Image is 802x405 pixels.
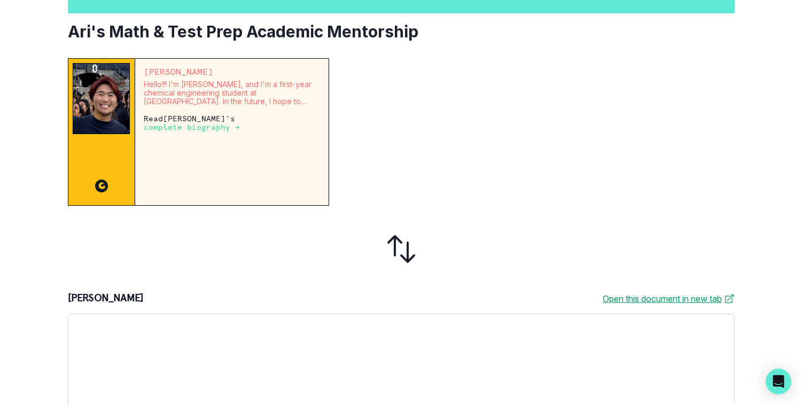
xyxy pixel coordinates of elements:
div: Open Intercom Messenger [766,369,791,394]
p: Read [PERSON_NAME] 's [144,114,321,131]
a: complete biography → [144,122,240,131]
img: Mentor Image [73,63,130,134]
img: CC image [95,180,108,192]
p: Hello!!! I'm [PERSON_NAME], and I'm a first-year chemical engineering student at [GEOGRAPHIC_DATA... [144,80,321,106]
p: [PERSON_NAME] [144,67,321,76]
a: Open this document in new tab [603,292,735,305]
h2: Ari's Math & Test Prep Academic Mentorship [68,22,735,41]
p: [PERSON_NAME] [68,292,144,305]
p: complete biography → [144,123,240,131]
